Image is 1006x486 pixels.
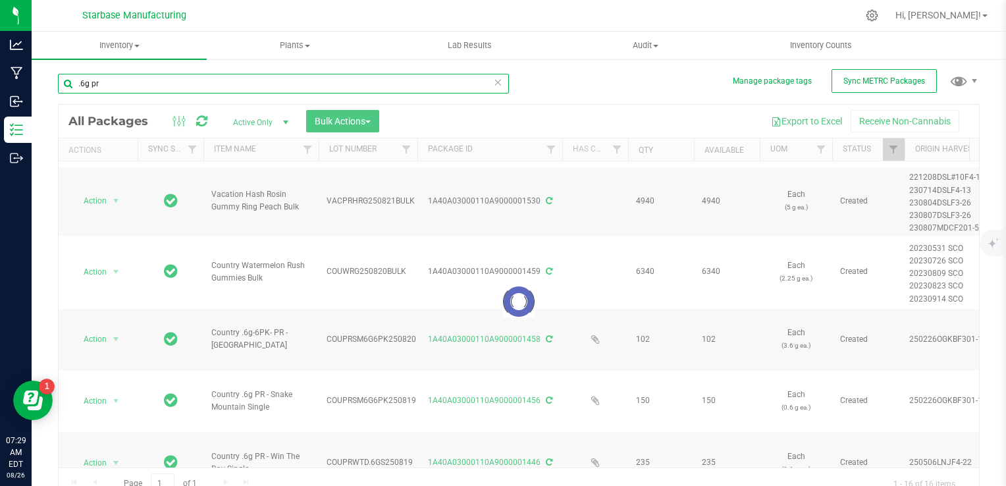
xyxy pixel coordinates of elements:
[207,40,381,51] span: Plants
[772,40,870,51] span: Inventory Counts
[10,151,23,165] inline-svg: Outbound
[843,76,925,86] span: Sync METRC Packages
[493,74,502,91] span: Clear
[383,32,558,59] a: Lab Results
[733,32,909,59] a: Inventory Counts
[6,470,26,480] p: 08/26
[733,76,812,87] button: Manage package tags
[895,10,981,20] span: Hi, [PERSON_NAME]!
[32,40,207,51] span: Inventory
[39,379,55,394] iframe: Resource center unread badge
[13,381,53,420] iframe: Resource center
[10,67,23,80] inline-svg: Manufacturing
[430,40,510,51] span: Lab Results
[6,435,26,470] p: 07:29 AM EDT
[864,9,880,22] div: Manage settings
[58,74,509,94] input: Search Package ID, Item Name, SKU, Lot or Part Number...
[558,32,733,59] a: Audit
[82,10,186,21] span: Starbase Manufacturing
[558,40,732,51] span: Audit
[10,95,23,108] inline-svg: Inbound
[10,123,23,136] inline-svg: Inventory
[32,32,207,59] a: Inventory
[832,69,937,93] button: Sync METRC Packages
[207,32,382,59] a: Plants
[10,38,23,51] inline-svg: Analytics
